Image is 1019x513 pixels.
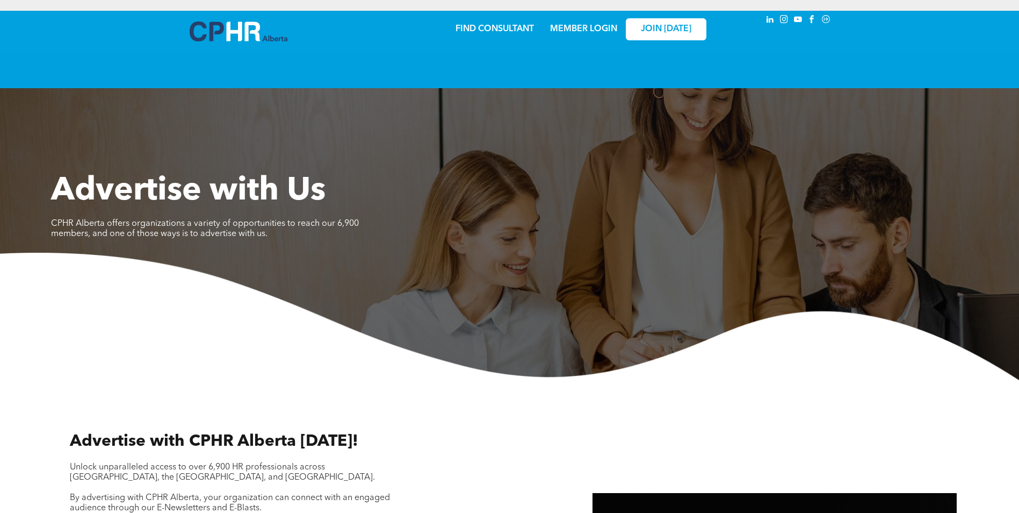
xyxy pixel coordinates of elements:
a: youtube [792,13,804,28]
a: MEMBER LOGIN [550,25,617,33]
a: instagram [778,13,790,28]
a: Social network [820,13,832,28]
span: Advertise with CPHR Alberta [DATE]! [70,433,358,450]
a: facebook [806,13,818,28]
span: Advertise with Us [51,175,326,208]
span: JOIN [DATE] [641,24,691,34]
img: A blue and white logo for cp alberta [190,22,287,41]
a: FIND CONSULTANT [456,25,534,33]
span: By advertising with CPHR Alberta, your organization can connect with an engaged audience through ... [70,494,390,512]
a: JOIN [DATE] [626,18,706,40]
span: CPHR Alberta offers organizations a variety of opportunities to reach our 6,900 members, and one ... [51,219,359,238]
span: Unlock unparalleled access to over 6,900 HR professionals across [GEOGRAPHIC_DATA], the [GEOGRAPH... [70,463,375,482]
a: linkedin [764,13,776,28]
